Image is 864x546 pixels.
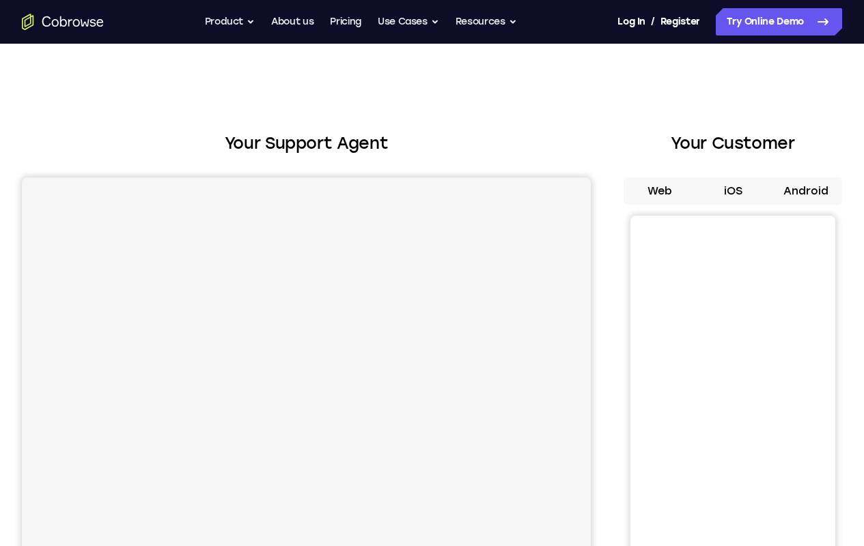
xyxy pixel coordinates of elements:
a: Register [660,8,700,35]
button: Android [769,177,842,205]
a: Go to the home page [22,14,104,30]
a: Log In [617,8,645,35]
button: Product [205,8,255,35]
button: iOS [697,177,770,205]
button: Use Cases [378,8,439,35]
a: Try Online Demo [716,8,842,35]
a: About us [271,8,313,35]
h2: Your Customer [624,131,842,156]
span: / [651,14,655,30]
h2: Your Support Agent [22,131,591,156]
button: Resources [456,8,517,35]
button: Web [624,177,697,205]
a: Pricing [330,8,361,35]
